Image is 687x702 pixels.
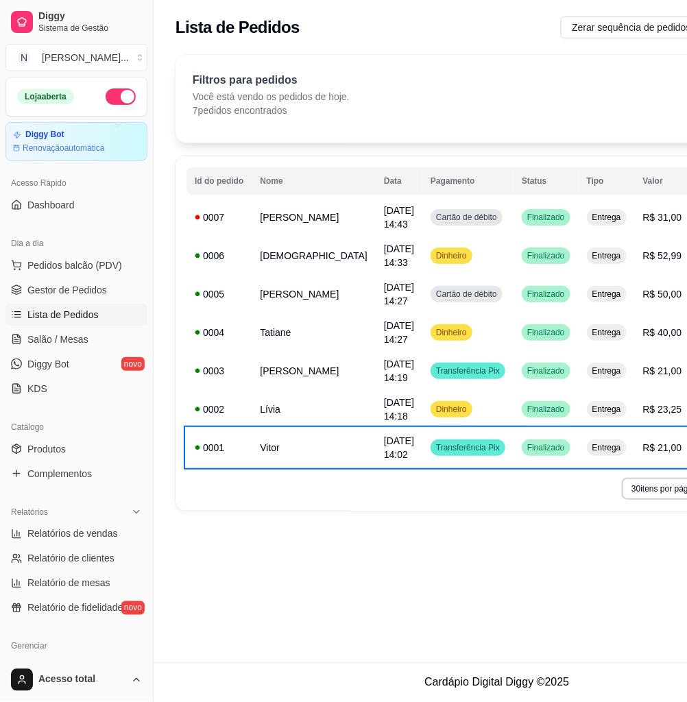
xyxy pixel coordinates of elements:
[27,601,123,615] span: Relatório de fidelidade
[5,304,147,326] a: Lista de Pedidos
[252,167,376,195] th: Nome
[5,122,147,161] a: Diggy BotRenovaçãoautomática
[525,289,568,300] span: Finalizado
[106,88,136,105] button: Alterar Status
[384,435,414,460] span: [DATE] 14:02
[252,275,376,313] td: [PERSON_NAME]
[195,210,243,224] div: 0007
[590,212,624,223] span: Entrega
[643,327,682,338] span: R$ 40,00
[5,232,147,254] div: Dia a dia
[590,442,624,453] span: Entrega
[514,167,579,195] th: Status
[384,205,414,230] span: [DATE] 14:43
[42,51,129,64] div: [PERSON_NAME] ...
[5,378,147,400] a: KDS
[27,198,75,212] span: Dashboard
[11,507,48,518] span: Relatórios
[433,365,503,376] span: Transferência Pix
[5,44,147,71] button: Select a team
[376,167,422,195] th: Data
[643,212,682,223] span: R$ 31,00
[525,404,568,415] span: Finalizado
[186,167,252,195] th: Id do pedido
[5,416,147,438] div: Catálogo
[27,332,88,346] span: Salão / Mesas
[590,289,624,300] span: Entrega
[195,441,243,455] div: 0001
[433,250,470,261] span: Dinheiro
[5,194,147,216] a: Dashboard
[5,5,147,38] a: DiggySistema de Gestão
[433,289,500,300] span: Cartão de débito
[525,327,568,338] span: Finalizado
[643,442,682,453] span: R$ 21,00
[590,250,624,261] span: Entrega
[5,572,147,594] a: Relatório de mesas
[5,254,147,276] button: Pedidos balcão (PDV)
[643,365,682,376] span: R$ 21,00
[195,364,243,378] div: 0003
[195,249,243,263] div: 0006
[384,243,414,268] span: [DATE] 14:33
[384,320,414,345] span: [DATE] 14:27
[579,167,635,195] th: Tipo
[643,404,682,415] span: R$ 23,25
[27,467,92,481] span: Complementos
[17,51,31,64] span: N
[195,326,243,339] div: 0004
[5,636,147,657] div: Gerenciar
[643,250,682,261] span: R$ 52,99
[27,258,122,272] span: Pedidos balcão (PDV)
[590,365,624,376] span: Entrega
[384,282,414,306] span: [DATE] 14:27
[384,359,414,383] span: [DATE] 14:19
[193,104,350,117] p: 7 pedidos encontrados
[27,442,66,456] span: Produtos
[590,404,624,415] span: Entrega
[422,167,514,195] th: Pagamento
[5,279,147,301] a: Gestor de Pedidos
[38,10,142,23] span: Diggy
[195,287,243,301] div: 0005
[38,23,142,34] span: Sistema de Gestão
[525,250,568,261] span: Finalizado
[433,404,470,415] span: Dinheiro
[525,212,568,223] span: Finalizado
[433,327,470,338] span: Dinheiro
[384,397,414,422] span: [DATE] 14:18
[27,382,47,396] span: KDS
[195,402,243,416] div: 0002
[193,90,350,104] p: Você está vendo os pedidos de hoje.
[5,657,147,679] a: Entregadoresnovo
[5,548,147,570] a: Relatório de clientes
[525,365,568,376] span: Finalizado
[252,237,376,275] td: [DEMOGRAPHIC_DATA]
[27,357,69,371] span: Diggy Bot
[5,523,147,545] a: Relatórios de vendas
[27,527,118,541] span: Relatórios de vendas
[525,442,568,453] span: Finalizado
[23,143,104,154] article: Renovação automática
[27,308,99,322] span: Lista de Pedidos
[590,327,624,338] span: Entrega
[5,353,147,375] a: Diggy Botnovo
[5,597,147,619] a: Relatório de fidelidadenovo
[5,172,147,194] div: Acesso Rápido
[433,212,500,223] span: Cartão de débito
[252,390,376,428] td: Lívia
[5,438,147,460] a: Produtos
[38,674,125,686] span: Acesso total
[25,130,64,140] article: Diggy Bot
[5,463,147,485] a: Complementos
[17,89,74,104] div: Loja aberta
[176,16,300,38] h2: Lista de Pedidos
[5,664,147,697] button: Acesso total
[5,328,147,350] a: Salão / Mesas
[252,313,376,352] td: Tatiane
[433,442,503,453] span: Transferência Pix
[643,289,682,300] span: R$ 50,00
[252,198,376,237] td: [PERSON_NAME]
[27,283,107,297] span: Gestor de Pedidos
[27,552,114,566] span: Relatório de clientes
